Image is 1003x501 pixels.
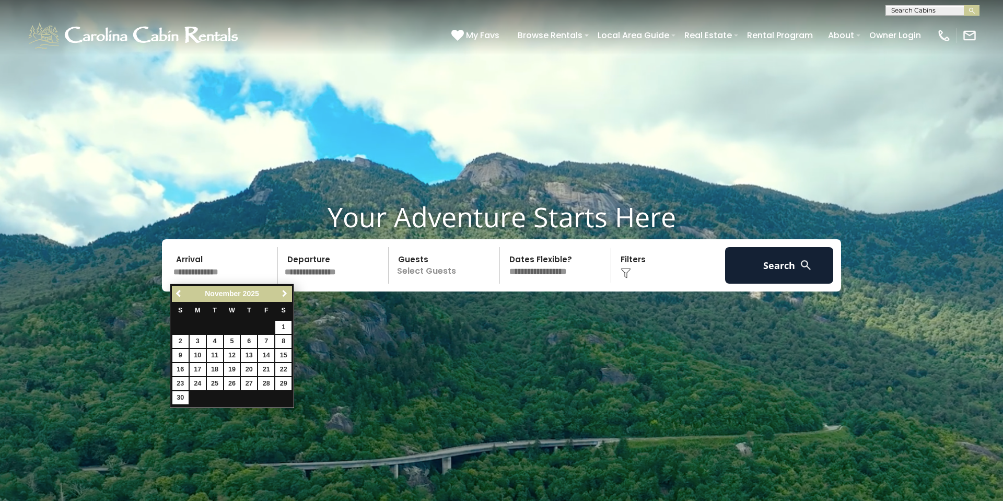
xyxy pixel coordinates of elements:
span: Next [281,289,289,298]
a: Next [278,287,291,300]
a: 11 [207,349,223,362]
a: 5 [224,335,240,348]
a: 12 [224,349,240,362]
span: Saturday [282,307,286,314]
a: Local Area Guide [592,26,674,44]
a: 15 [275,349,291,362]
a: 27 [241,377,257,390]
button: Search [725,247,833,284]
a: 13 [241,349,257,362]
a: 17 [190,363,206,376]
span: 2025 [243,289,259,298]
a: 9 [172,349,189,362]
span: Tuesday [213,307,217,314]
span: My Favs [466,29,499,42]
a: 7 [258,335,274,348]
a: Rental Program [742,26,818,44]
img: filter--v1.png [621,268,631,278]
a: 25 [207,377,223,390]
h1: Your Adventure Starts Here [8,201,995,233]
span: Thursday [247,307,251,314]
p: Select Guests [392,247,499,284]
span: November [205,289,240,298]
a: 19 [224,363,240,376]
a: Browse Rentals [512,26,588,44]
span: Sunday [178,307,182,314]
a: 21 [258,363,274,376]
a: 2 [172,335,189,348]
a: 1 [275,321,291,334]
a: 10 [190,349,206,362]
a: 26 [224,377,240,390]
a: 30 [172,391,189,404]
img: phone-regular-white.png [937,28,951,43]
a: Real Estate [679,26,737,44]
a: 6 [241,335,257,348]
a: 14 [258,349,274,362]
a: My Favs [451,29,502,42]
a: 4 [207,335,223,348]
a: Owner Login [864,26,926,44]
span: Friday [264,307,269,314]
img: search-regular-white.png [799,259,812,272]
a: 16 [172,363,189,376]
img: mail-regular-white.png [962,28,977,43]
a: 22 [275,363,291,376]
a: 20 [241,363,257,376]
span: Previous [175,289,183,298]
a: 8 [275,335,291,348]
img: White-1-1-2.png [26,20,243,51]
a: 24 [190,377,206,390]
span: Wednesday [229,307,235,314]
a: 28 [258,377,274,390]
span: Monday [195,307,201,314]
a: About [823,26,859,44]
a: Previous [173,287,186,300]
a: 23 [172,377,189,390]
a: 3 [190,335,206,348]
a: 29 [275,377,291,390]
a: 18 [207,363,223,376]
